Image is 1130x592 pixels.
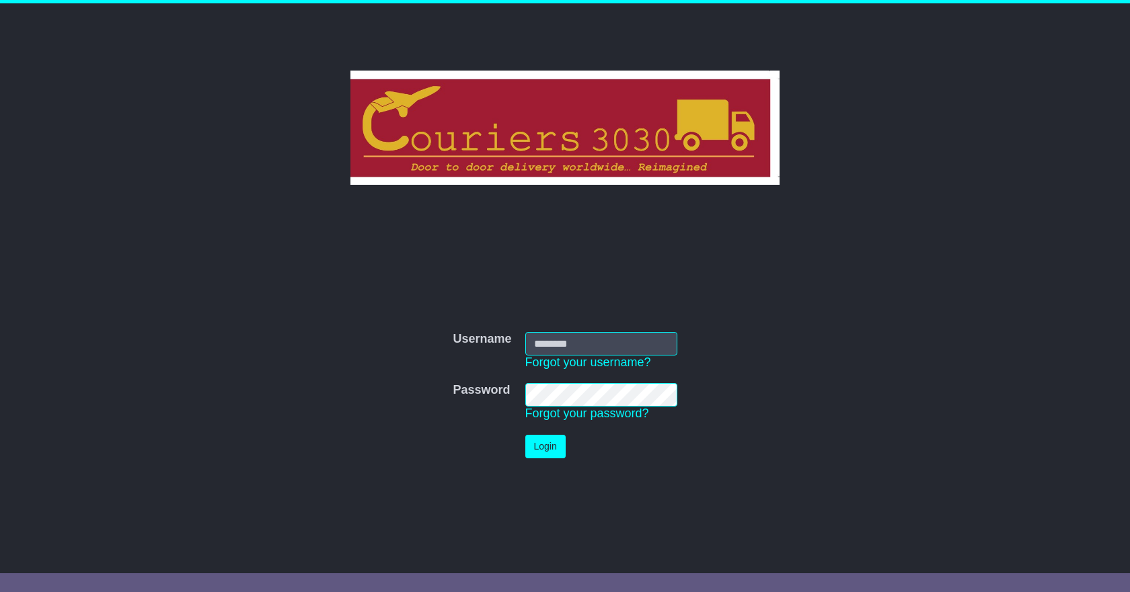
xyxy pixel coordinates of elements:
label: Password [453,383,510,398]
a: Forgot your username? [525,355,651,369]
button: Login [525,435,566,458]
a: Forgot your password? [525,407,649,420]
label: Username [453,332,511,347]
img: Couriers 3030 [350,71,780,185]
